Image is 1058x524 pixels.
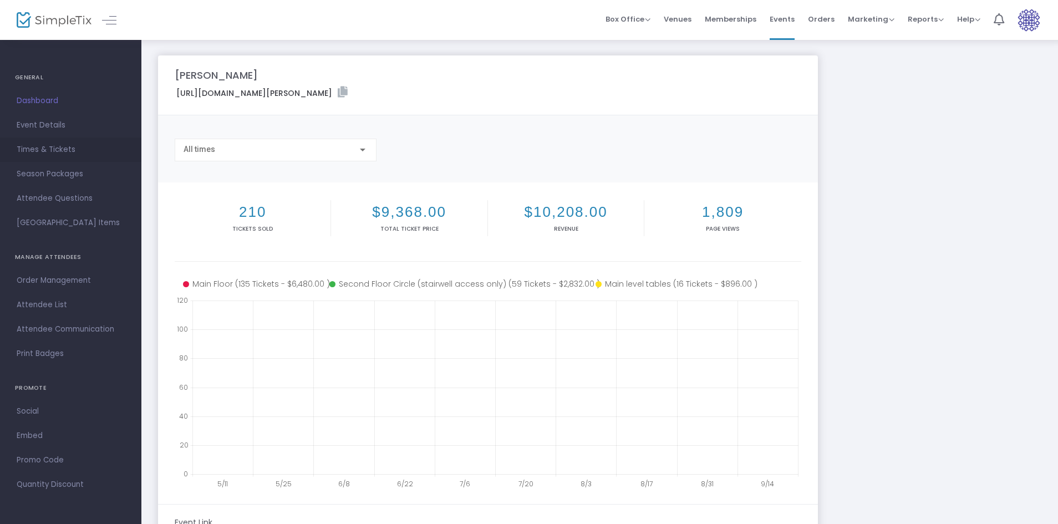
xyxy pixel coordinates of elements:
text: 60 [179,382,188,391]
h2: 1,809 [647,204,798,221]
span: Dashboard [17,94,125,108]
text: 5/25 [276,479,292,489]
text: 0 [184,469,188,479]
p: Revenue [490,225,642,233]
span: Reports [908,14,944,24]
label: [URL][DOMAIN_NAME][PERSON_NAME] [176,87,348,99]
span: Order Management [17,273,125,288]
text: 100 [177,324,188,334]
span: Promo Code [17,453,125,467]
p: Tickets sold [177,225,328,233]
text: 6/8 [338,479,350,489]
span: Quantity Discount [17,477,125,492]
span: All times [184,145,215,154]
h4: GENERAL [15,67,126,89]
text: 6/22 [397,479,413,489]
span: Times & Tickets [17,143,125,157]
text: 7/6 [460,479,470,489]
span: Marketing [848,14,894,24]
h2: $9,368.00 [333,204,485,221]
text: 40 [179,411,188,420]
h4: MANAGE ATTENDEES [15,246,126,268]
span: Print Badges [17,347,125,361]
span: Orders [808,5,835,33]
span: Season Packages [17,167,125,181]
text: 9/14 [761,479,774,489]
p: Page Views [647,225,798,233]
span: Attendee Communication [17,322,125,337]
text: 5/11 [217,479,228,489]
span: [GEOGRAPHIC_DATA] Items [17,216,125,230]
span: Box Office [606,14,650,24]
h2: 210 [177,204,328,221]
span: Venues [664,5,691,33]
text: 20 [180,440,189,449]
text: 8/3 [581,479,592,489]
span: Help [957,14,980,24]
text: 80 [179,353,188,363]
span: Embed [17,429,125,443]
span: Events [770,5,795,33]
span: Attendee List [17,298,125,312]
p: Total Ticket Price [333,225,485,233]
span: Social [17,404,125,419]
text: 8/17 [640,479,653,489]
h2: $10,208.00 [490,204,642,221]
text: 8/31 [701,479,714,489]
text: 120 [177,296,188,305]
span: Event Details [17,118,125,133]
span: Memberships [705,5,756,33]
h4: PROMOTE [15,377,126,399]
span: Attendee Questions [17,191,125,206]
text: 7/20 [518,479,533,489]
m-panel-title: [PERSON_NAME] [175,68,258,83]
